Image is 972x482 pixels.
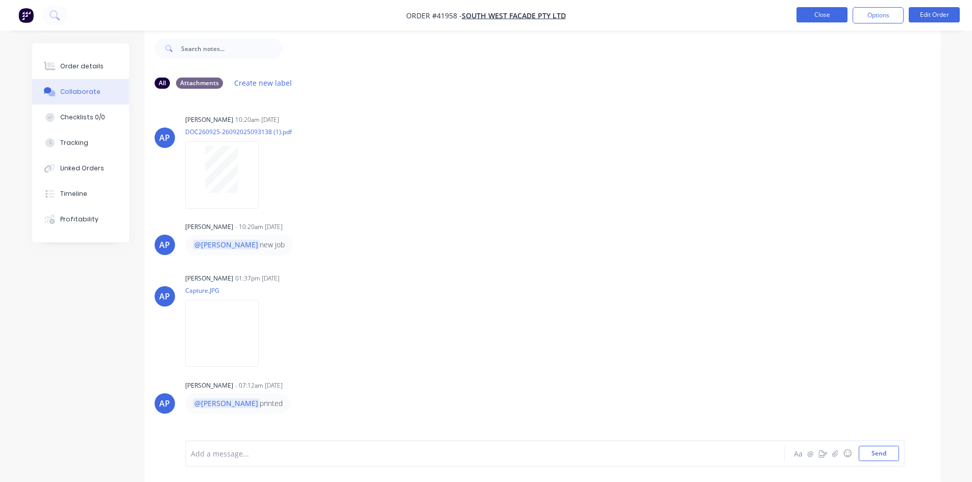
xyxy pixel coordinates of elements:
[792,447,805,460] button: Aa
[235,222,283,232] div: - 10:20am [DATE]
[193,240,285,250] p: new job
[859,446,899,461] button: Send
[185,274,233,283] div: [PERSON_NAME]
[159,132,170,144] div: AP
[60,62,104,71] div: Order details
[193,398,283,409] p: printed
[159,239,170,251] div: AP
[805,447,817,460] button: @
[796,7,848,22] button: Close
[235,115,279,124] div: 10:20am [DATE]
[32,105,129,130] button: Checklists 0/0
[159,290,170,302] div: AP
[185,222,233,232] div: [PERSON_NAME]
[176,78,223,89] div: Attachments
[841,447,854,460] button: ☺
[181,38,282,59] input: Search notes...
[32,54,129,79] button: Order details
[185,286,269,295] p: Capture.JPG
[185,381,233,390] div: [PERSON_NAME]
[159,397,170,410] div: AP
[235,381,283,390] div: - 07:12am [DATE]
[193,398,260,408] span: @[PERSON_NAME]
[60,215,98,224] div: Profitability
[32,130,129,156] button: Tracking
[155,78,170,89] div: All
[185,115,233,124] div: [PERSON_NAME]
[18,8,34,23] img: Factory
[32,79,129,105] button: Collaborate
[32,207,129,232] button: Profitability
[32,181,129,207] button: Timeline
[60,113,105,122] div: Checklists 0/0
[229,76,297,90] button: Create new label
[60,189,87,198] div: Timeline
[60,138,88,147] div: Tracking
[60,87,101,96] div: Collaborate
[185,128,292,136] p: DOC260925-26092025093138 (1).pdf
[462,11,566,20] a: South West Facade Pty Ltd
[32,156,129,181] button: Linked Orders
[406,11,462,20] span: Order #41958 -
[193,240,260,249] span: @[PERSON_NAME]
[235,274,280,283] div: 01:37pm [DATE]
[60,164,104,173] div: Linked Orders
[853,7,904,23] button: Options
[909,7,960,22] button: Edit Order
